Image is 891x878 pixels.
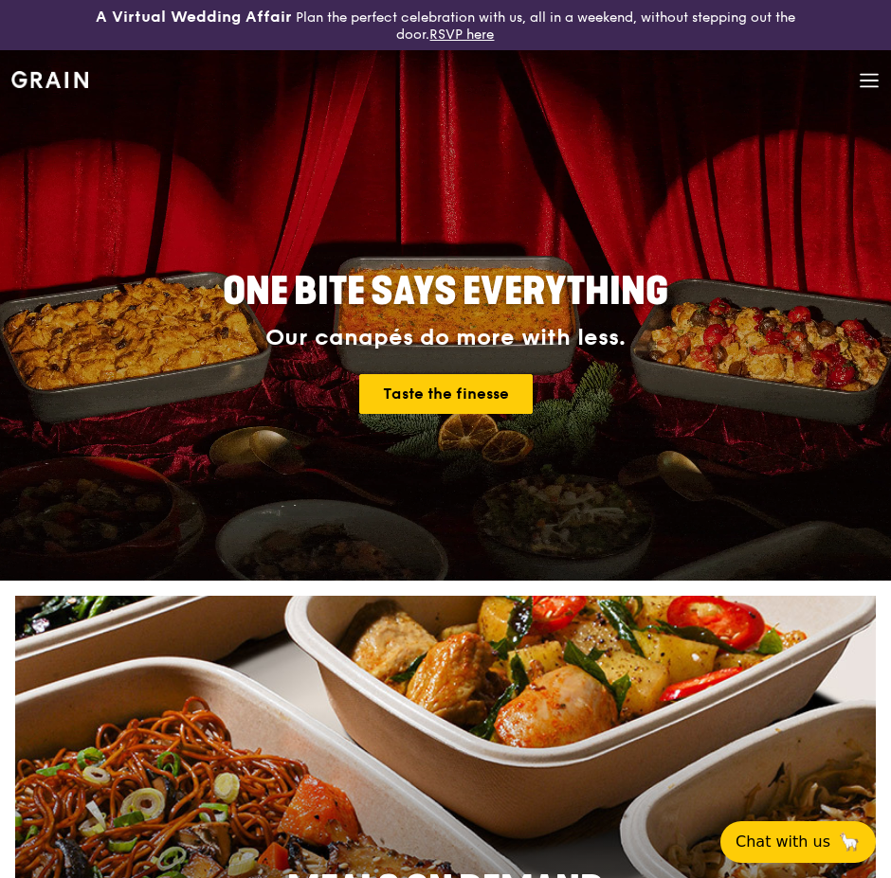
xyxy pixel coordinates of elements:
[720,821,876,863] button: Chat with us🦙
[736,831,830,853] span: Chat with us
[359,374,533,414] a: Taste the finesse
[107,325,784,351] div: Our canapés do more with less.
[429,27,494,43] a: RSVP here
[96,8,292,27] h3: A Virtual Wedding Affair
[11,71,88,88] img: Grain
[11,49,88,106] a: GrainGrain
[74,8,816,43] div: Plan the perfect celebration with us, all in a weekend, without stepping out the door.
[223,269,668,314] span: ONE BITE SAYS EVERYTHING
[838,831,861,853] span: 🦙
